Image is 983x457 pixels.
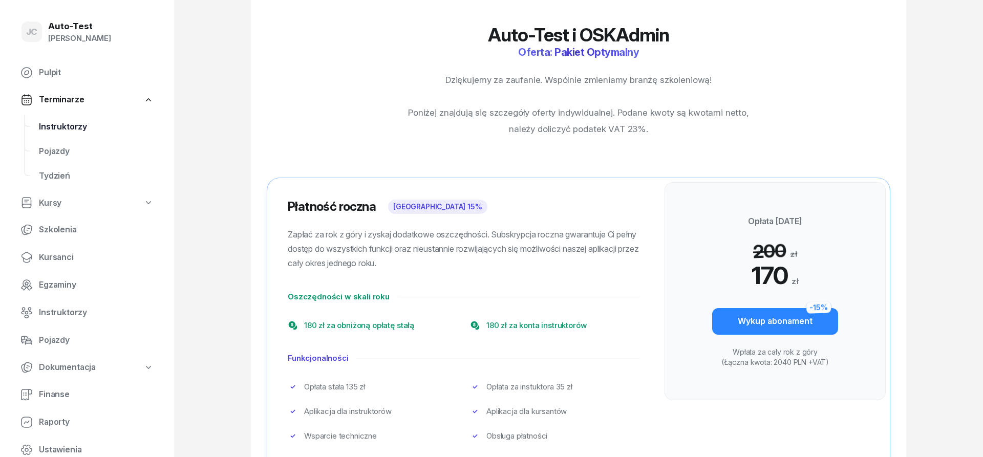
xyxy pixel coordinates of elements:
[12,356,162,379] a: Dokumentacja
[12,245,162,270] a: Kursanci
[31,115,162,139] a: Instruktorzy
[752,263,787,288] span: 170
[712,347,838,367] p: Wpłata za cały rok z góry (Łączna kwota: 2040 PLN +VAT)
[12,382,162,407] a: Finanse
[712,215,838,228] p: Opłata [DATE]
[39,361,96,374] span: Dokumentacja
[470,381,640,393] li: Opłata za instuktora 35 zł
[738,315,813,328] div: Wykup abonament
[753,240,786,262] span: 200
[39,120,154,134] span: Instruktorzy
[39,169,154,183] span: Tydzień
[288,405,458,418] li: Aplikacja dla instruktorów
[288,291,390,303] h4: Oszczędności w skali roku
[12,300,162,325] a: Instruktorzy
[790,248,798,260] span: zł
[12,410,162,434] a: Raporty
[792,275,799,288] span: zł
[470,430,640,442] li: Obsługa płatności
[288,229,638,268] span: Zapłać za rok z góry i zyskaj dodatkowe oszczędności. Subskrypcja roczna gwarantuje Ci pełny dost...
[39,443,154,456] span: Ustawienia
[39,278,154,292] span: Egzaminy
[39,306,154,319] span: Instruktorzy
[39,251,154,264] span: Kursanci
[12,273,162,297] a: Egzaminy
[470,319,640,332] li: 180 zł za konta instruktorów
[518,45,639,59] h1: Oferta: Pakiet Optymalny
[39,388,154,401] span: Finanse
[39,145,154,158] span: Pojazdy
[39,334,154,347] span: Pojazdy
[288,199,376,214] span: Płatność roczna
[26,28,38,36] span: JC
[39,223,154,236] span: Szkolenia
[48,32,111,45] div: [PERSON_NAME]
[407,25,751,45] h2: Auto-Test i OSKAdmin
[31,139,162,164] a: Pojazdy
[48,22,111,31] div: Auto-Test
[12,88,162,112] a: Terminarze
[39,66,154,79] span: Pulpit
[31,164,162,188] a: Tydzień
[12,328,162,353] a: Pojazdy
[388,200,487,214] p: [GEOGRAPHIC_DATA] 15%
[39,93,84,106] span: Terminarze
[288,381,458,393] li: Opłata stała 135 zł
[407,72,751,137] p: Dziękujemy za zaufanie. Wspólnie zmieniamy branżę szkoleniową! Poniżej znajdują się szczegóły ofe...
[39,416,154,429] span: Raporty
[470,405,640,418] li: Aplikacja dla kursantów
[712,308,838,335] button: Wykup abonament-15%
[288,352,349,364] h4: Funkcjonalności
[39,197,61,210] span: Kursy
[12,217,162,242] a: Szkolenia
[288,319,458,332] li: 180 zł za obniżoną opłatę stałą
[288,430,458,442] li: Wsparcie techniczne
[12,60,162,85] a: Pulpit
[12,191,162,215] a: Kursy
[806,301,831,314] span: -15%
